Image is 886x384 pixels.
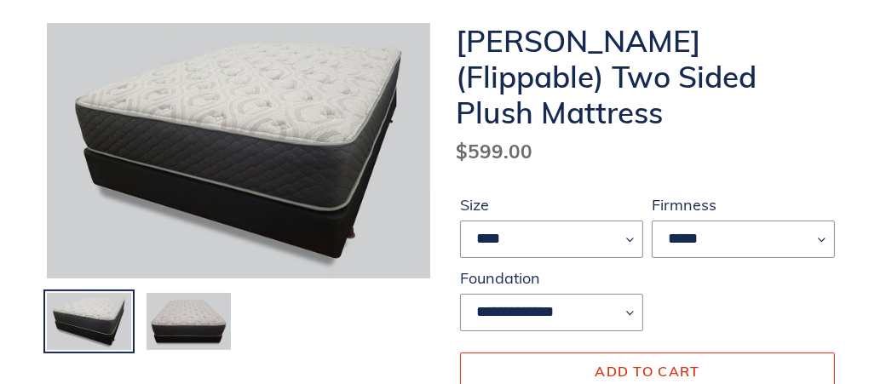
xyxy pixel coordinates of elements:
label: Size [460,193,643,216]
span: Add to cart [595,363,699,380]
span: $599.00 [456,139,532,163]
img: Load image into Gallery viewer, Del Ray (Flippable) Two Sided Plush Mattress [145,291,233,351]
h1: [PERSON_NAME] (Flippable) Two Sided Plush Mattress [456,23,839,130]
label: Firmness [652,193,835,216]
img: Load image into Gallery viewer, Del Ray (Flippable) Two Sided Plush Mattress [45,291,133,351]
label: Foundation [460,267,643,289]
